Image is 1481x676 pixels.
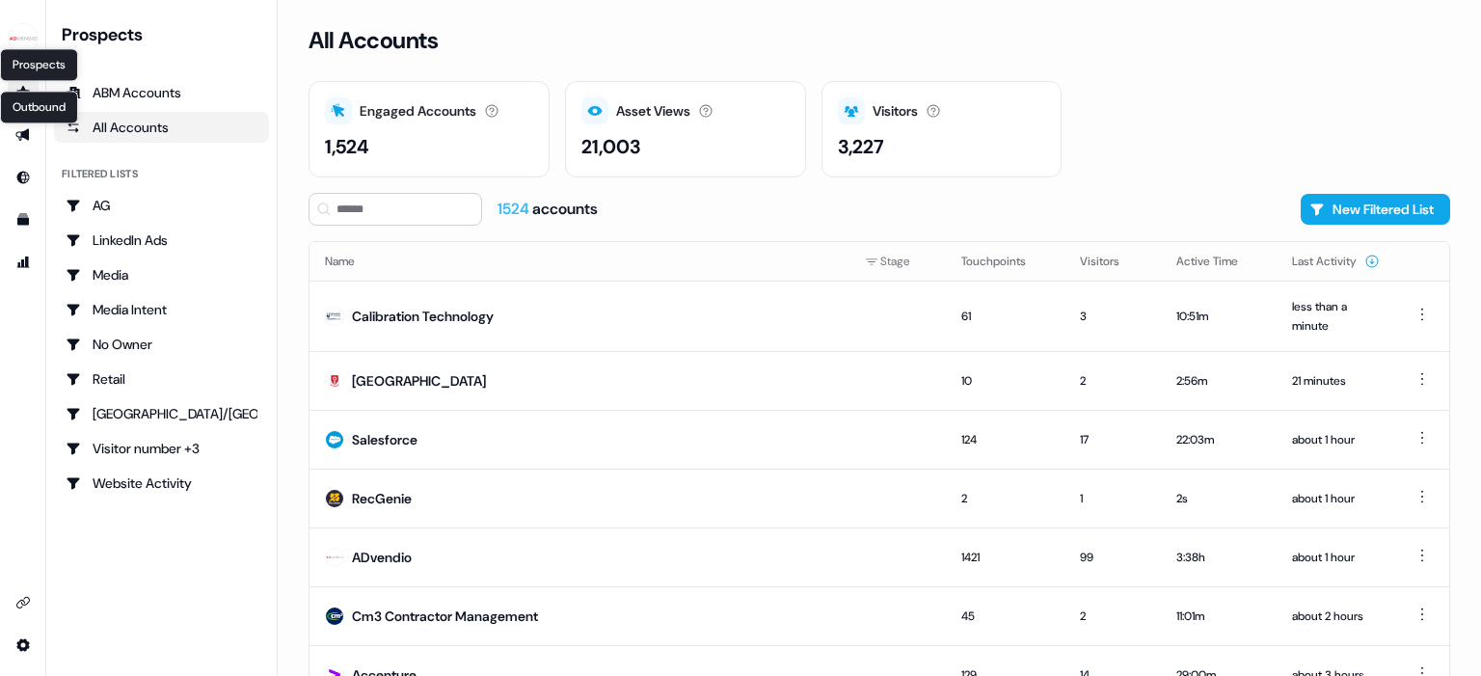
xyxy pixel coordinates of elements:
a: Go to USA/Canada [54,398,269,429]
div: 2 [1080,607,1145,626]
div: 17 [1080,430,1145,449]
button: Active Time [1176,244,1261,279]
div: 99 [1080,548,1145,567]
div: 21,003 [581,132,640,161]
th: Name [310,242,849,281]
div: 3:38h [1176,548,1261,567]
a: Go to Inbound [8,162,39,193]
a: Go to templates [8,204,39,235]
div: 10:51m [1176,307,1261,326]
a: ABM Accounts [54,77,269,108]
a: Go to Media Intent [54,294,269,325]
div: Visitor number +3 [66,439,257,458]
div: Stage [865,252,930,271]
div: about 1 hour [1292,430,1380,449]
div: Calibration Technology [352,307,494,326]
div: 1 [1080,489,1145,508]
button: Touchpoints [961,244,1049,279]
div: 3 [1080,307,1145,326]
div: No Owner [66,335,257,354]
a: Go to Retail [54,364,269,394]
div: 2:56m [1176,371,1261,391]
div: [GEOGRAPHIC_DATA] [352,371,486,391]
div: 22:03m [1176,430,1261,449]
div: less than a minute [1292,297,1380,336]
div: Media Intent [66,300,257,319]
a: Go to AG [54,190,269,221]
div: [GEOGRAPHIC_DATA]/[GEOGRAPHIC_DATA] [66,404,257,423]
a: Go to outbound experience [8,120,39,150]
a: Go to LinkedIn Ads [54,225,269,256]
div: AG [66,196,257,215]
div: 2 [961,489,1049,508]
a: Go to Media [54,259,269,290]
div: Filtered lists [62,166,138,182]
div: 61 [961,307,1049,326]
div: 1421 [961,548,1049,567]
span: 1524 [498,199,532,219]
a: Go to attribution [8,247,39,278]
div: RecGenie [352,489,412,508]
a: Go to No Owner [54,329,269,360]
div: 1,524 [325,132,369,161]
div: 10 [961,371,1049,391]
a: Go to Website Activity [54,468,269,499]
button: Visitors [1080,244,1143,279]
div: Asset Views [616,101,690,122]
div: Website Activity [66,473,257,493]
h3: All Accounts [309,26,438,55]
div: ADvendio [352,548,412,567]
div: Cm3 Contractor Management [352,607,538,626]
div: 3,227 [838,132,884,161]
a: Go to prospects [8,77,39,108]
div: Retail [66,369,257,389]
div: All Accounts [66,118,257,137]
div: ABM Accounts [66,83,257,102]
div: about 2 hours [1292,607,1380,626]
div: about 1 hour [1292,489,1380,508]
div: 45 [961,607,1049,626]
div: 124 [961,430,1049,449]
div: Prospects [62,23,269,46]
div: Visitors [873,101,918,122]
a: Go to integrations [8,587,39,618]
div: about 1 hour [1292,548,1380,567]
div: 2s [1176,489,1261,508]
div: accounts [498,199,598,220]
button: Last Activity [1292,244,1380,279]
div: 11:01m [1176,607,1261,626]
a: Go to Visitor number +3 [54,433,269,464]
button: New Filtered List [1301,194,1450,225]
a: Go to integrations [8,630,39,661]
div: 21 minutes [1292,371,1380,391]
div: Engaged Accounts [360,101,476,122]
div: LinkedIn Ads [66,230,257,250]
div: Salesforce [352,430,417,449]
a: All accounts [54,112,269,143]
div: Media [66,265,257,284]
div: 2 [1080,371,1145,391]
